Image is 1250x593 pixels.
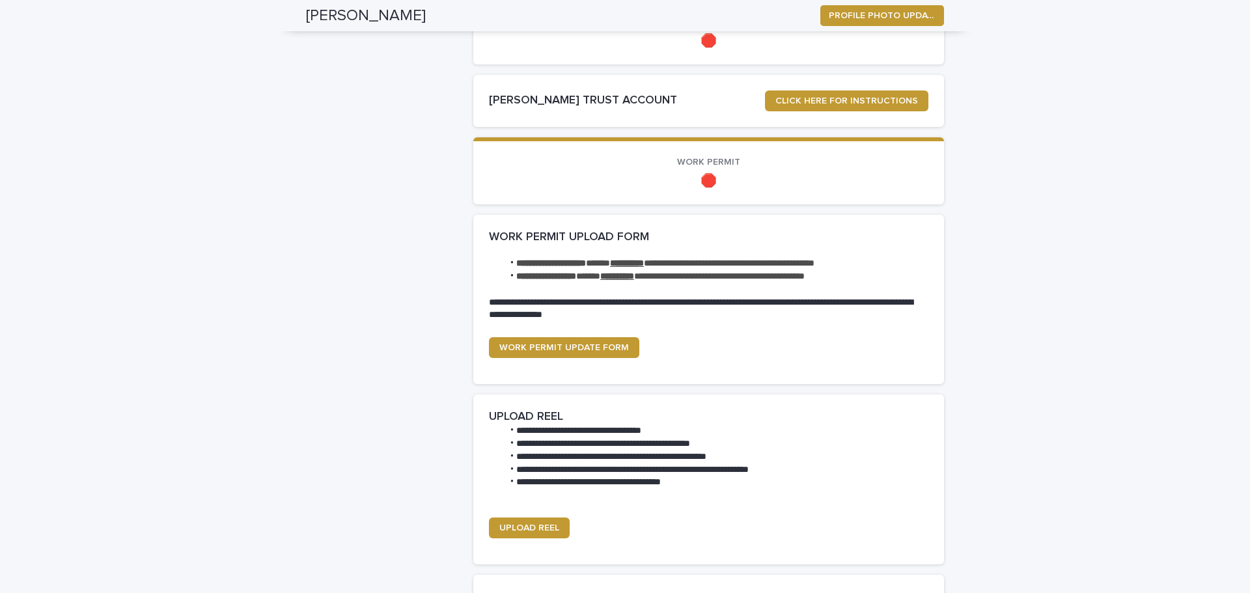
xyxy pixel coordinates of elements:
[489,230,649,245] h2: WORK PERMIT UPLOAD FORM
[499,343,629,352] span: WORK PERMIT UPDATE FORM
[829,9,936,22] span: PROFILE PHOTO UPDATE
[499,523,559,532] span: UPLOAD REEL
[820,5,944,26] button: PROFILE PHOTO UPDATE
[775,96,918,105] span: CLICK HERE FOR INSTRUCTIONS
[489,410,563,424] h2: UPLOAD REEL
[765,90,928,111] a: CLICK HERE FOR INSTRUCTIONS
[306,7,426,25] h2: [PERSON_NAME]
[677,158,740,167] span: WORK PERMIT
[489,517,570,538] a: UPLOAD REEL
[489,173,928,189] p: 🛑
[489,94,765,108] h2: [PERSON_NAME] TRUST ACCOUNT
[489,33,928,49] p: 🛑
[489,337,639,358] a: WORK PERMIT UPDATE FORM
